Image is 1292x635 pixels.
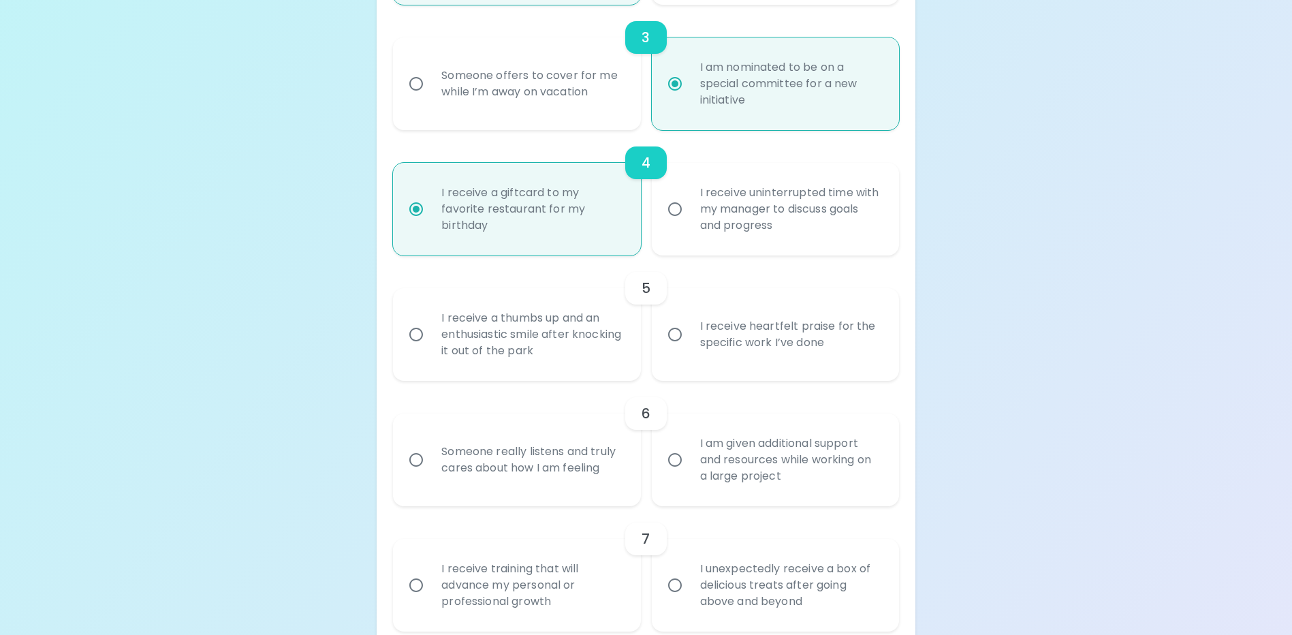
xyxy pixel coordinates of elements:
div: I receive a thumbs up and an enthusiastic smile after knocking it out of the park [430,294,633,375]
div: choice-group-check [393,381,898,506]
h6: 7 [642,528,650,550]
h6: 4 [642,152,650,174]
div: I receive a giftcard to my favorite restaurant for my birthday [430,168,633,250]
div: I receive training that will advance my personal or professional growth [430,544,633,626]
div: choice-group-check [393,506,898,632]
div: I unexpectedly receive a box of delicious treats after going above and beyond [689,544,892,626]
div: I am nominated to be on a special committee for a new initiative [689,43,892,125]
div: choice-group-check [393,255,898,381]
h6: 6 [642,403,650,424]
div: I receive heartfelt praise for the specific work I’ve done [689,302,892,367]
div: Someone really listens and truly cares about how I am feeling [430,427,633,493]
div: choice-group-check [393,130,898,255]
div: I receive uninterrupted time with my manager to discuss goals and progress [689,168,892,250]
div: Someone offers to cover for me while I’m away on vacation [430,51,633,117]
h6: 5 [642,277,650,299]
h6: 3 [642,27,650,48]
div: choice-group-check [393,5,898,130]
div: I am given additional support and resources while working on a large project [689,419,892,501]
